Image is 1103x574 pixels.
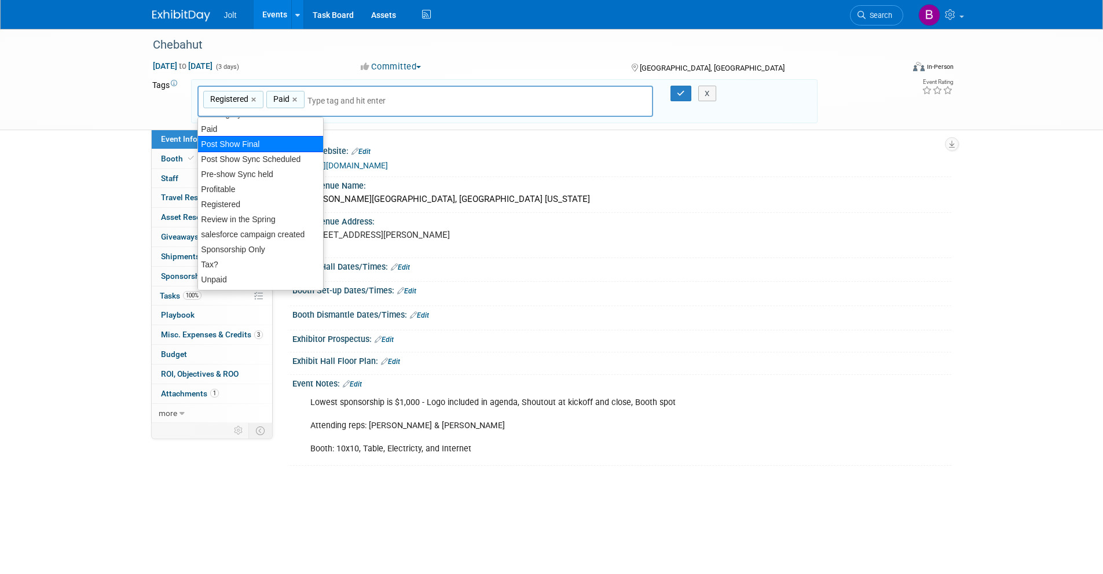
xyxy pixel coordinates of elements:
span: Tasks [160,291,201,300]
a: × [251,93,259,106]
a: Search [850,5,903,25]
span: Asset Reservations [161,212,230,222]
a: [URL][DOMAIN_NAME] [306,161,388,170]
span: Search [866,11,892,20]
div: Lowest sponsorship is $1,000 - Logo included in agenda, Shoutout at kickoff and close, Booth spot... [302,391,824,461]
div: [PERSON_NAME][GEOGRAPHIC_DATA], [GEOGRAPHIC_DATA] [US_STATE] [301,190,943,208]
img: Format-Inperson.png [913,62,925,71]
a: Asset Reservations [152,208,272,227]
a: Edit [343,380,362,388]
i: Booth reservation complete [188,155,194,161]
div: Exhibitor Prospectus: [292,330,951,345]
span: Playbook [161,310,195,319]
span: Budget [161,349,187,359]
div: In-Person [926,62,954,71]
div: Paid [198,122,323,137]
td: Toggle Event Tabs [248,423,272,438]
span: 3 [254,330,263,339]
a: × [292,93,300,106]
span: Event Information [161,134,226,143]
span: Travel Reservations [161,193,243,202]
div: Post Show Final [197,136,324,152]
input: Type tag and hit enter [307,95,400,106]
td: Personalize Event Tab Strip [229,423,249,438]
div: Profitable [198,182,323,197]
span: Giveaways [161,232,199,241]
div: Event Website: [292,142,951,157]
button: Committed [357,61,426,73]
button: X [698,86,716,102]
span: 100% [183,291,201,300]
a: Attachments1 [152,384,272,403]
pre: [STREET_ADDRESS][PERSON_NAME] [305,230,554,240]
span: Booth [161,154,196,163]
a: Playbook [152,306,272,325]
a: Budget [152,345,272,364]
a: Edit [410,311,429,319]
div: Exhibit Hall Dates/Times: [292,258,951,273]
span: ROI, Objectives & ROO [161,369,239,378]
div: Unpaid [198,272,323,287]
img: ExhibitDay [152,10,210,21]
div: Post Show Sync Scheduled [198,152,323,167]
div: Chebahut [149,35,886,56]
a: Event Information [152,130,272,149]
a: Edit [375,336,394,344]
a: Edit [351,148,371,156]
div: Booth Set-up Dates/Times: [292,282,951,297]
div: Pre-show Sync held [198,167,323,182]
span: [GEOGRAPHIC_DATA], [GEOGRAPHIC_DATA] [640,64,785,72]
a: Misc. Expenses & Credits3 [152,325,272,344]
a: Booth [152,149,272,168]
div: Event Rating [922,79,953,85]
div: Exhibit Hall Floor Plan: [292,352,951,367]
span: more [159,409,177,418]
a: Edit [381,358,400,366]
div: Event Venue Address: [292,213,951,227]
div: Review in the Spring [198,212,323,227]
a: Giveaways [152,227,272,246]
a: Edit [391,263,410,271]
div: Tax? [198,257,323,272]
div: Event Venue Name: [292,177,951,192]
a: Staff [152,169,272,188]
div: salesforce campaign created [198,227,323,242]
span: [DATE] [DATE] [152,61,213,71]
span: Registered [208,93,248,105]
div: Sponsorship Only [198,242,323,257]
a: more [152,404,272,423]
img: Brooke Valderrama [918,4,940,26]
span: Staff [161,174,178,183]
a: ROI, Objectives & ROO [152,365,272,384]
a: Edit [397,287,416,295]
span: Sponsorships [161,271,211,281]
div: Event Format [835,60,954,78]
a: Sponsorships [152,267,272,286]
span: to [177,61,188,71]
div: Registered [198,197,323,212]
span: 1 [210,389,219,398]
span: Jolt [224,10,237,20]
a: Shipments [152,247,272,266]
a: Tasks100% [152,286,272,306]
span: (3 days) [215,63,239,71]
div: Booth Dismantle Dates/Times: [292,306,951,321]
span: Misc. Expenses & Credits [161,330,263,339]
span: Paid [271,93,290,105]
td: Tags [152,79,181,124]
a: Travel Reservations2 [152,188,272,207]
div: Event Notes: [292,375,951,390]
span: Attachments [161,389,219,398]
span: Shipments [161,252,200,261]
